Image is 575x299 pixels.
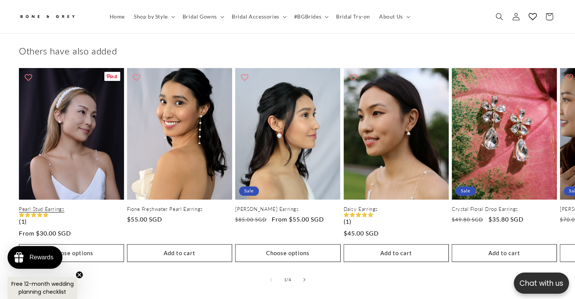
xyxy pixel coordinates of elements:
summary: Bridal Gowns [178,9,227,25]
p: Chat with us [514,278,569,289]
button: Add to wishlist [454,70,469,85]
span: Bridal Try-on [336,13,370,20]
summary: About Us [375,9,413,25]
span: / [287,276,288,284]
summary: #BGBrides [290,9,332,25]
button: Choose options [19,244,124,262]
button: Close teaser [76,271,83,279]
summary: Search [491,8,508,25]
button: Add to wishlist [237,70,252,85]
span: Shop by Style [134,13,168,20]
div: Rewards [29,254,53,261]
span: About Us [379,13,403,20]
a: [PERSON_NAME] Earrings [235,206,340,212]
span: Bridal Gowns [183,13,217,20]
button: Add to wishlist [346,70,361,85]
button: Slide left [263,271,279,288]
span: Bridal Accessories [232,13,279,20]
button: Slide right [296,271,313,288]
button: Add to cart [344,244,449,262]
a: Crystal Floral Drop Earrings [452,206,557,212]
span: Home [110,13,125,20]
div: Free 12-month wedding planning checklistClose teaser [8,277,77,299]
a: Bone and Grey Bridal [16,8,98,26]
summary: Shop by Style [129,9,178,25]
summary: Bridal Accessories [227,9,290,25]
button: Add to cart [452,244,557,262]
a: Home [105,9,129,25]
button: Add to wishlist [21,70,36,85]
a: Daisy Earrings [344,206,449,212]
button: Choose options [235,244,340,262]
span: 1 [284,276,287,284]
button: Add to cart [127,244,232,262]
span: Free 12-month wedding planning checklist [11,280,74,296]
a: Pearl Stud Earrings [19,206,124,212]
span: 4 [288,276,291,284]
a: Bridal Try-on [332,9,375,25]
button: Open chatbox [514,273,569,294]
a: Fione Freshwater Pearl Earrings [127,206,232,212]
img: Bone and Grey Bridal [19,11,76,23]
button: Add to wishlist [129,70,144,85]
span: #BGBrides [294,13,321,20]
h2: Others have also added [19,45,556,57]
